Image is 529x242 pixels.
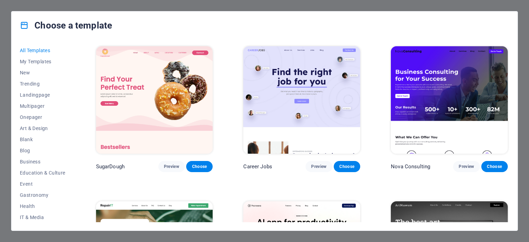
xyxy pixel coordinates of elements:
[20,189,65,201] button: Gastronomy
[20,92,65,98] span: Landingpage
[20,181,65,187] span: Event
[391,163,430,170] p: Nova Consulting
[20,123,65,134] button: Art & Design
[164,164,179,169] span: Preview
[20,89,65,100] button: Landingpage
[96,163,125,170] p: SugarDough
[20,203,65,209] span: Health
[20,70,65,75] span: New
[20,170,65,176] span: Education & Culture
[481,161,508,172] button: Choose
[192,164,207,169] span: Choose
[20,201,65,212] button: Health
[20,103,65,109] span: Multipager
[158,161,185,172] button: Preview
[20,159,65,164] span: Business
[20,78,65,89] button: Trending
[20,134,65,145] button: Blank
[20,56,65,67] button: My Templates
[311,164,326,169] span: Preview
[339,164,355,169] span: Choose
[243,163,272,170] p: Career Jobs
[20,167,65,178] button: Education & Culture
[96,46,213,154] img: SugarDough
[186,161,213,172] button: Choose
[20,114,65,120] span: Onepager
[391,46,508,154] img: Nova Consulting
[20,100,65,112] button: Multipager
[20,145,65,156] button: Blog
[20,192,65,198] span: Gastronomy
[453,161,480,172] button: Preview
[20,137,65,142] span: Blank
[20,67,65,78] button: New
[306,161,332,172] button: Preview
[20,148,65,153] span: Blog
[20,126,65,131] span: Art & Design
[20,48,65,53] span: All Templates
[20,20,112,31] h4: Choose a template
[20,59,65,64] span: My Templates
[243,46,360,154] img: Career Jobs
[20,215,65,220] span: IT & Media
[20,156,65,167] button: Business
[459,164,474,169] span: Preview
[20,45,65,56] button: All Templates
[487,164,502,169] span: Choose
[20,81,65,87] span: Trending
[20,112,65,123] button: Onepager
[20,178,65,189] button: Event
[20,212,65,223] button: IT & Media
[334,161,360,172] button: Choose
